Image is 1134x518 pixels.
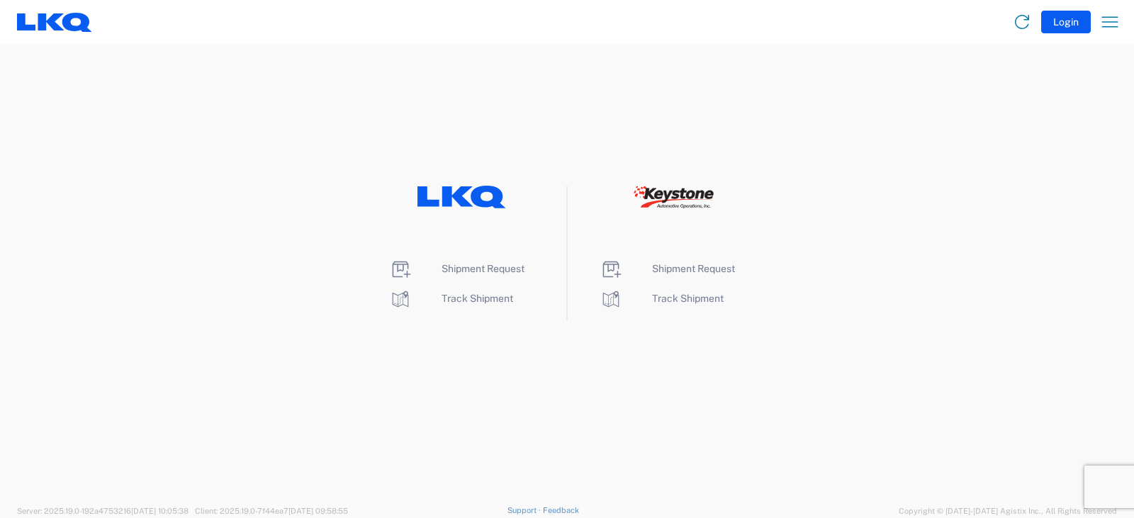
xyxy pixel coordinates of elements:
[543,506,579,514] a: Feedback
[442,263,524,274] span: Shipment Request
[652,293,724,304] span: Track Shipment
[652,263,735,274] span: Shipment Request
[195,507,348,515] span: Client: 2025.19.0-7f44ea7
[600,293,724,304] a: Track Shipment
[288,507,348,515] span: [DATE] 09:58:55
[389,293,513,304] a: Track Shipment
[389,263,524,274] a: Shipment Request
[17,507,189,515] span: Server: 2025.19.0-192a4753216
[442,293,513,304] span: Track Shipment
[1041,11,1091,33] button: Login
[131,507,189,515] span: [DATE] 10:05:38
[899,505,1117,517] span: Copyright © [DATE]-[DATE] Agistix Inc., All Rights Reserved
[600,263,735,274] a: Shipment Request
[507,506,543,514] a: Support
